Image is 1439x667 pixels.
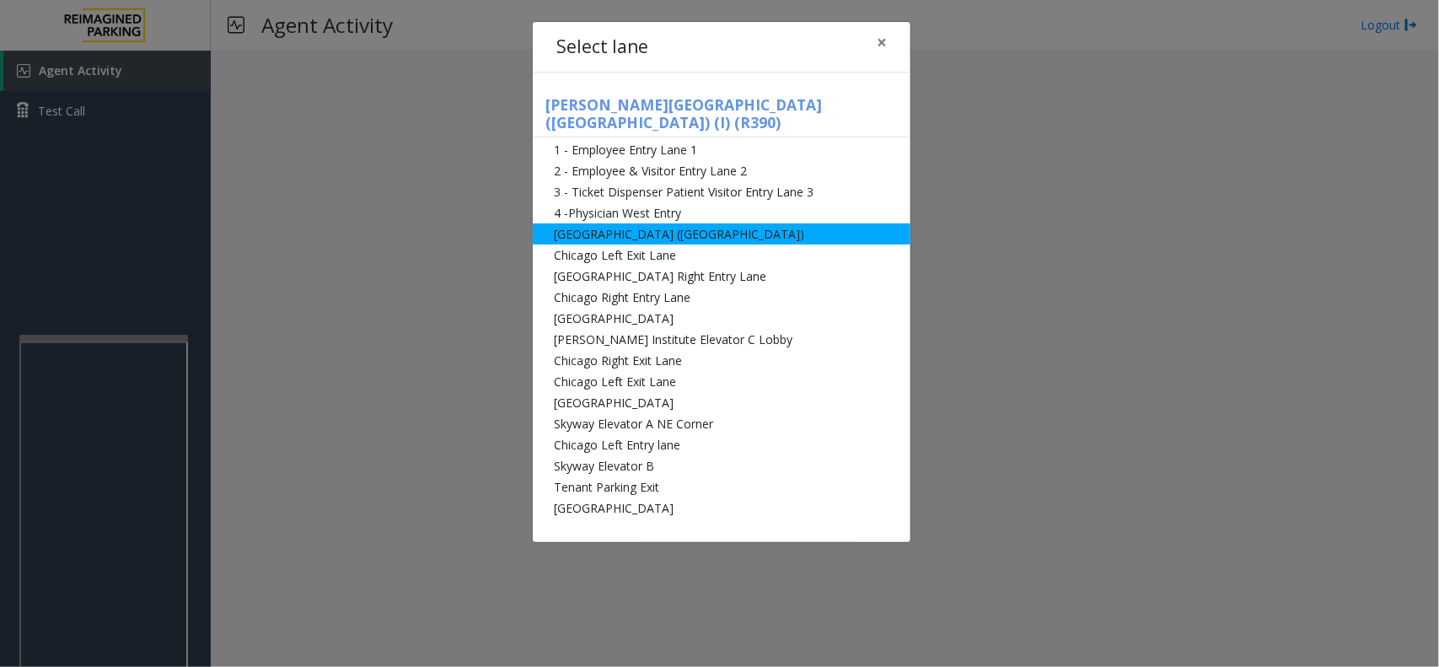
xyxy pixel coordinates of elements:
li: Skyway Elevator A NE Corner [533,413,910,434]
li: [GEOGRAPHIC_DATA] [533,392,910,413]
li: 1 - Employee Entry Lane 1 [533,139,910,160]
li: Tenant Parking Exit [533,476,910,498]
li: Chicago Right Entry Lane [533,287,910,308]
li: [GEOGRAPHIC_DATA] [533,308,910,329]
li: Skyway Elevator B [533,455,910,476]
button: Close [865,22,899,63]
span: × [877,30,887,54]
li: [GEOGRAPHIC_DATA] ([GEOGRAPHIC_DATA]) [533,223,910,245]
li: [PERSON_NAME] Institute Elevator C Lobby [533,329,910,350]
li: [GEOGRAPHIC_DATA] Right Entry Lane [533,266,910,287]
li: 3 - Ticket Dispenser Patient Visitor Entry Lane 3 [533,181,910,202]
li: Chicago Right Exit Lane [533,350,910,371]
h5: [PERSON_NAME][GEOGRAPHIC_DATA] ([GEOGRAPHIC_DATA]) (I) (R390) [533,96,910,137]
li: Chicago Left Exit Lane [533,245,910,266]
li: Chicago Left Entry lane [533,434,910,455]
li: 4 -Physician West Entry [533,202,910,223]
li: Chicago Left Exit Lane [533,371,910,392]
li: [GEOGRAPHIC_DATA] [533,498,910,519]
h4: Select lane [556,34,648,61]
li: 2 - Employee & Visitor Entry Lane 2 [533,160,910,181]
